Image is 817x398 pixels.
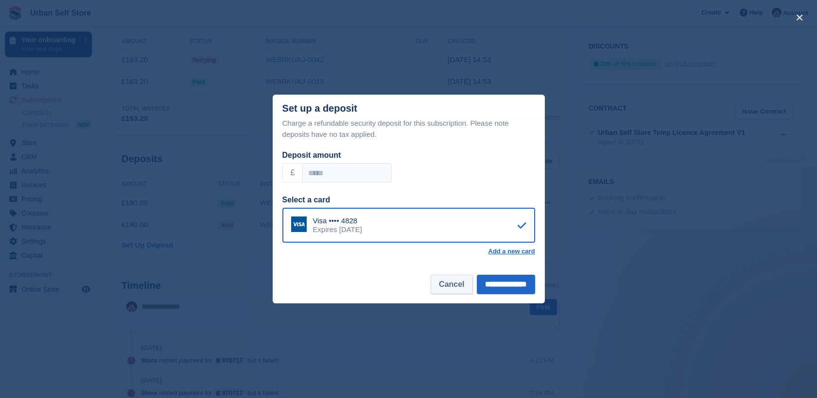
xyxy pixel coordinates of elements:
[792,10,807,25] button: close
[282,151,341,159] label: Deposit amount
[282,194,535,206] div: Select a card
[488,248,535,255] a: Add a new card
[291,216,307,232] img: Visa Logo
[282,103,357,114] div: Set up a deposit
[431,275,472,294] button: Cancel
[313,225,362,234] div: Expires [DATE]
[282,118,535,140] p: Charge a refundable security deposit for this subscription. Please note deposits have no tax appl...
[313,216,362,225] div: Visa •••• 4828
